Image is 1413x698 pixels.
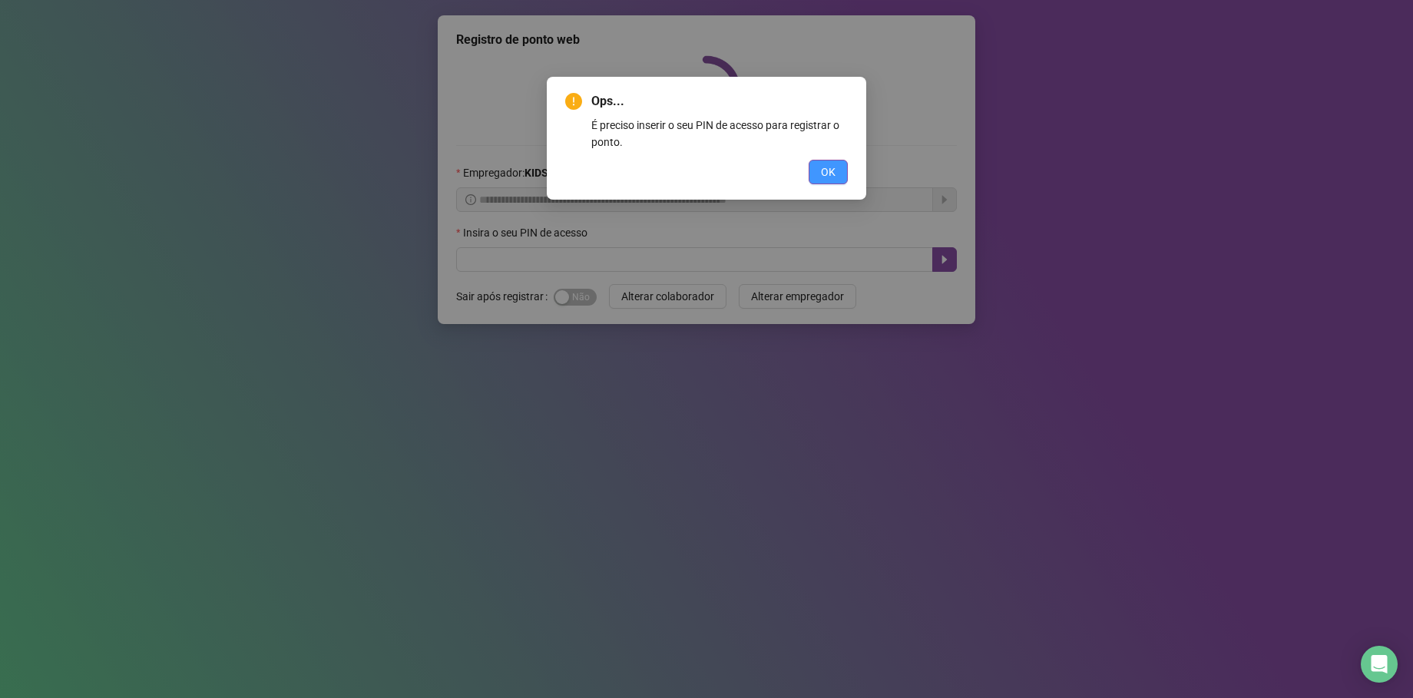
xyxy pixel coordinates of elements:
[809,160,848,184] button: OK
[565,93,582,110] span: exclamation-circle
[821,164,836,180] span: OK
[1361,646,1398,683] div: Open Intercom Messenger
[591,117,848,151] div: É preciso inserir o seu PIN de acesso para registrar o ponto.
[591,92,848,111] span: Ops...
